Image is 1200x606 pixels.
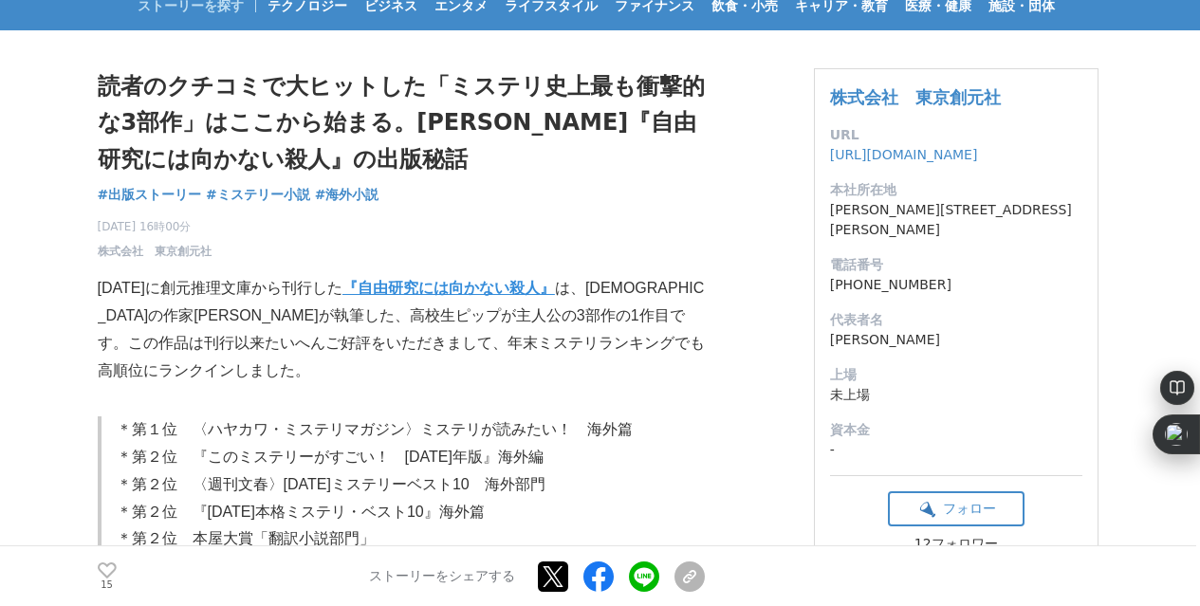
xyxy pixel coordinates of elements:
[315,185,379,205] a: #海外小説
[830,87,1001,107] a: 株式会社 東京創元社
[888,491,1025,526] button: フォロー
[98,218,212,235] span: [DATE] 16時00分
[315,186,379,203] span: #海外小説
[206,185,310,205] a: #ミステリー小説
[830,420,1082,440] dt: 資本金
[117,471,705,499] p: ＊第２位 〈週刊文春〉[DATE]ミステリーベスト10 海外部門
[342,280,555,296] a: 『自由研究には向かない殺人』
[98,68,705,177] h1: 読者のクチコミで大ヒットした「ミステリ史上最も衝撃的な3部作」はここから始まる。[PERSON_NAME]『自由研究には向かない殺人』の出版秘話
[830,125,1082,145] dt: URL
[117,444,705,471] p: ＊第２位 『このミステリーがすごい！ [DATE]年版』海外編
[830,310,1082,330] dt: 代表者名
[98,580,117,590] p: 15
[98,243,212,260] a: 株式会社 東京創元社
[830,147,978,162] a: [URL][DOMAIN_NAME]
[98,186,202,203] span: #出版ストーリー
[830,440,1082,460] dd: -
[369,568,515,585] p: ストーリーをシェアする
[830,365,1082,385] dt: 上場
[117,416,705,444] p: ＊第１位 〈ハヤカワ・ミステリマガジン〉ミステリが読みたい！ 海外篇
[830,255,1082,275] dt: 電話番号
[117,525,705,553] p: ＊第２位 本屋大賞「翻訳小説部門」
[206,186,310,203] span: #ミステリー小説
[830,180,1082,200] dt: 本社所在地
[117,499,705,526] p: ＊第２位 『[DATE]本格ミステリ・ベスト10』海外篇
[98,185,202,205] a: #出版ストーリー
[888,536,1025,553] div: 12フォロワー
[98,275,705,384] p: [DATE]に創元推理文庫から刊行した は、[DEMOGRAPHIC_DATA]の作家[PERSON_NAME]が執筆した、高校生ピップが主人公の3部作の1作目です。この作品は刊行以来たいへんご...
[830,275,1082,295] dd: [PHONE_NUMBER]
[830,330,1082,350] dd: [PERSON_NAME]
[830,200,1082,240] dd: [PERSON_NAME][STREET_ADDRESS][PERSON_NAME]
[830,385,1082,405] dd: 未上場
